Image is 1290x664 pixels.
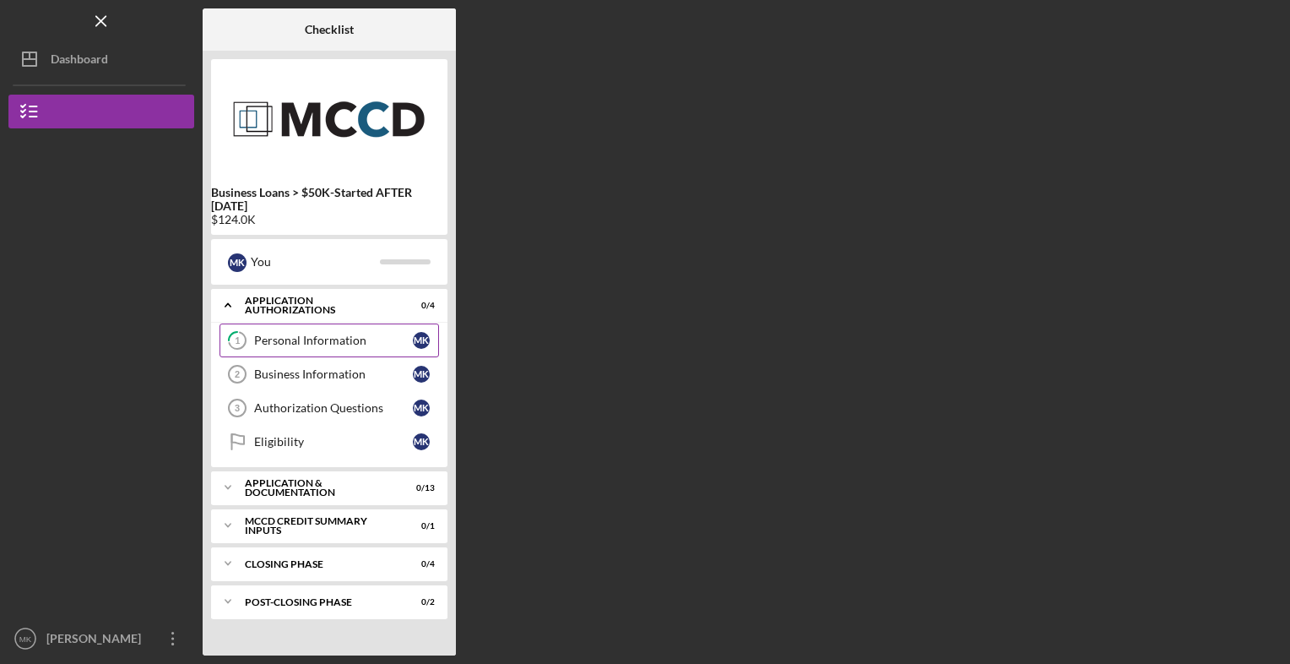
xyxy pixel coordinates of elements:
a: 2Business InformationMK [220,357,439,391]
a: 1Personal InformationMK [220,324,439,357]
div: 0 / 1 [404,521,435,531]
div: Personal Information [254,334,413,347]
div: $124.0K [211,213,447,226]
div: M K [413,400,430,416]
div: 0 / 4 [404,559,435,569]
text: MK [19,634,32,644]
div: 0 / 2 [404,597,435,607]
div: M K [413,366,430,383]
a: 3Authorization QuestionsMK [220,391,439,425]
div: 0 / 4 [404,301,435,311]
div: M K [228,253,247,272]
div: MCCD Credit Summary Inputs [245,516,393,536]
div: You [251,248,380,276]
div: Authorization Questions [254,401,413,415]
a: EligibilityMK [220,425,439,459]
tspan: 2 [235,369,240,379]
div: Application Authorizations [245,296,393,315]
div: Application & Documentation [245,478,393,498]
b: Checklist [305,23,354,36]
div: M K [413,433,430,450]
button: MK[PERSON_NAME] [8,622,194,656]
tspan: 1 [235,335,240,346]
div: Post-Closing Phase [245,597,393,607]
div: Eligibility [254,435,413,449]
div: Dashboard [51,42,108,80]
div: [PERSON_NAME] [42,622,152,660]
tspan: 3 [235,403,240,413]
div: Business Information [254,367,413,381]
button: Dashboard [8,42,194,76]
div: M K [413,332,430,349]
div: Closing Phase [245,559,393,569]
b: Business Loans > $50K-Started AFTER [DATE] [211,186,447,213]
img: Product logo [211,68,447,169]
div: 0 / 13 [404,483,435,493]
